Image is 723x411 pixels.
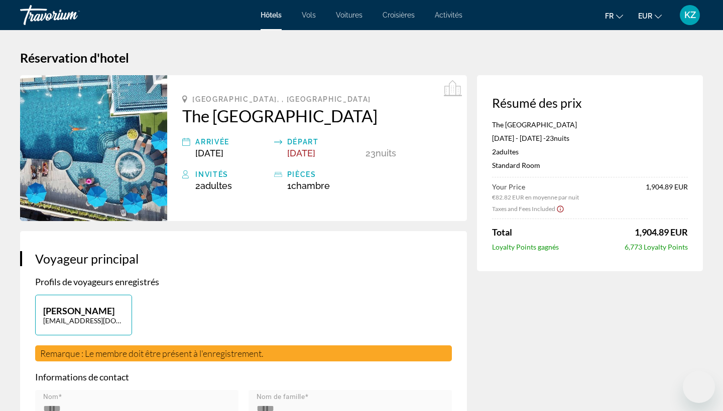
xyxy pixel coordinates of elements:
span: EUR [638,12,652,20]
span: 1,904.89 EUR [635,227,688,238]
span: [DATE] [195,148,223,158]
span: fr [605,12,614,20]
a: Croisières [383,11,415,19]
p: [EMAIL_ADDRESS][DOMAIN_NAME] [43,316,124,325]
span: Chambre [291,180,330,191]
mat-label: Nom [43,393,59,401]
a: Travorium [20,2,120,28]
span: KZ [684,10,696,20]
span: 6,773 Loyalty Points [625,243,688,251]
span: nuits [376,148,396,158]
span: 1,904.89 EUR [646,182,688,201]
span: 1 [287,180,330,191]
div: Arrivée [195,136,269,148]
div: Invités [195,168,269,180]
h3: Résumé des prix [492,95,688,110]
mat-label: Nom de famille [257,393,305,401]
p: [PERSON_NAME] [43,305,124,316]
span: Your Price [492,182,579,191]
a: Activités [435,11,462,19]
span: Total [492,227,512,238]
span: Remarque : Le membre doit être présent à l'enregistrement. [40,348,264,359]
div: pièces [287,168,360,180]
p: Profils de voyageurs enregistrés [35,276,452,287]
button: Change currency [638,9,662,23]
span: €82.82 EUR en moyenne par nuit [492,193,579,201]
span: Adultes [496,147,519,156]
span: Loyalty Points gagnés [492,243,559,251]
span: 2 [492,147,519,156]
p: The [GEOGRAPHIC_DATA] [492,120,688,129]
p: [DATE] - [DATE] - [492,134,688,142]
button: User Menu [677,5,703,26]
span: [GEOGRAPHIC_DATA], , [GEOGRAPHIC_DATA] [192,95,371,103]
h3: Voyageur principal [35,251,452,266]
span: 2 [195,180,232,191]
span: Taxes and Fees Included [492,205,555,213]
span: nuits [554,134,569,142]
div: Départ [287,136,360,148]
button: Show Taxes and Fees breakdown [492,203,564,214]
p: Standard Room [492,161,688,169]
a: Voitures [336,11,363,19]
a: Hôtels [261,11,282,19]
a: The [GEOGRAPHIC_DATA] [182,106,452,126]
iframe: Bouton de lancement de la fenêtre de messagerie [683,371,715,403]
h1: Réservation d'hotel [20,50,703,65]
p: Informations de contact [35,371,452,382]
span: 23 [366,148,376,158]
button: [PERSON_NAME][EMAIL_ADDRESS][DOMAIN_NAME] [35,295,132,335]
span: [DATE] [287,148,315,158]
span: Adultes [200,180,232,191]
button: Change language [605,9,623,23]
span: 23 [546,134,554,142]
button: Show Taxes and Fees disclaimer [556,204,564,213]
a: Vols [302,11,316,19]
